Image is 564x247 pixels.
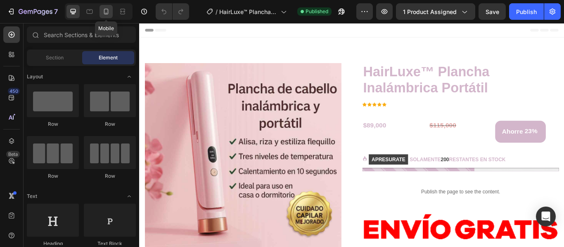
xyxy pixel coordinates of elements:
div: Publish [516,7,537,16]
div: Row [27,172,79,180]
button: Save [479,3,506,20]
span: 200 [351,155,361,162]
div: $89,000 [260,114,334,125]
div: Beta [6,151,20,158]
span: Element [99,54,118,61]
div: 450 [8,88,20,94]
p: Publish the page to see the content. [260,193,489,201]
div: Open Intercom Messenger [536,207,556,226]
span: Layout [27,73,43,80]
span: Save [486,8,499,15]
div: Row [84,120,136,128]
h2: HairLuxe™ Plancha Inalámbrica Portátil [260,47,489,86]
span: 1 product assigned [403,7,457,16]
span: Text [27,193,37,200]
button: Publish [509,3,544,20]
p: SOLAMENTE RESTANTES EN STOCK [268,153,427,165]
button: 1 product assigned [396,3,475,20]
span: Toggle open [123,190,136,203]
div: Row [27,120,79,128]
span: / [216,7,218,16]
iframe: Design area [139,23,564,247]
input: Search Sections & Elements [27,26,136,43]
div: Row [84,172,136,180]
p: (129 Valoraciones Positivas) [292,90,376,100]
div: Undo/Redo [156,3,189,20]
button: 7 [3,3,62,20]
p: 7 [54,7,58,16]
div: $115,000 [338,114,412,125]
span: Published [306,8,328,15]
span: HairLuxe™ Plancha Inalámbrica Portátil [219,7,277,16]
span: Section [46,54,64,61]
span: Toggle open [123,70,136,83]
div: Ahorre [422,120,448,132]
div: 23% [448,120,465,132]
mark: APRESURATE [268,153,313,165]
